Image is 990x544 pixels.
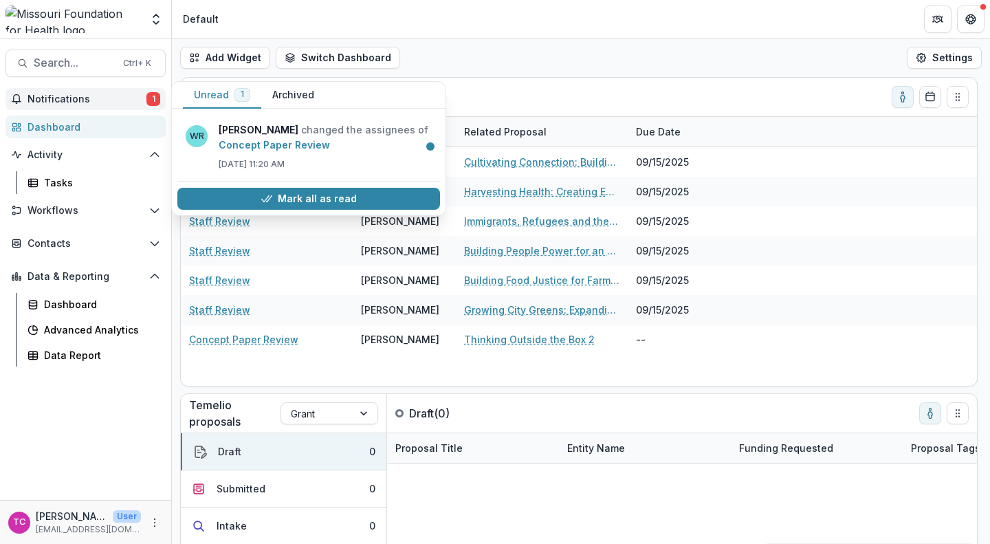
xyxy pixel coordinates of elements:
[387,441,471,455] div: Proposal Title
[361,243,439,258] div: [PERSON_NAME]
[181,433,386,470] button: Draft0
[387,433,559,463] div: Proposal Title
[559,433,731,463] div: Entity Name
[5,232,166,254] button: Open Contacts
[628,124,689,139] div: Due Date
[369,519,375,533] div: 0
[731,441,841,455] div: Funding Requested
[409,405,512,422] p: Draft ( 0 )
[189,332,298,347] a: Concept Paper Review
[113,510,141,523] p: User
[189,397,280,430] p: Temelio proposals
[22,318,166,341] a: Advanced Analytics
[217,519,247,533] div: Intake
[464,214,619,228] a: Immigrants, Refugees and the Food Chain Supply in [GEOGRAPHIC_DATA].
[189,214,250,228] a: Staff Review
[731,433,903,463] div: Funding Requested
[22,171,166,194] a: Tasks
[217,481,265,496] div: Submitted
[180,47,270,69] button: Add Widget
[628,147,731,177] div: 09/15/2025
[219,139,330,151] a: Concept Paper Review
[628,236,731,265] div: 09/15/2025
[183,12,219,26] div: Default
[44,323,155,337] div: Advanced Analytics
[947,86,969,108] button: Drag
[22,293,166,316] a: Dashboard
[947,402,969,424] button: Drag
[44,175,155,190] div: Tasks
[189,273,250,287] a: Staff Review
[628,177,731,206] div: 09/15/2025
[456,117,628,146] div: Related Proposal
[464,303,619,317] a: Growing City Greens: Expanding Food Access Through Food Sovereignty
[22,344,166,367] a: Data Report
[44,297,155,312] div: Dashboard
[5,116,166,138] a: Dashboard
[5,199,166,221] button: Open Workflows
[183,82,261,109] button: Unread
[13,518,25,527] div: Tori Cope
[276,47,400,69] button: Switch Dashboard
[628,117,731,146] div: Due Date
[218,444,241,459] div: Draft
[361,332,439,347] div: [PERSON_NAME]
[628,325,731,354] div: --
[464,184,619,199] a: Harvesting Health: Creating Equitable Local Food Systems Across Rural [GEOGRAPHIC_DATA][US_STATE]
[27,205,144,217] span: Workflows
[361,214,439,228] div: [PERSON_NAME]
[189,303,250,317] a: Staff Review
[5,6,141,33] img: Missouri Foundation for Health logo
[628,206,731,236] div: 09/15/2025
[219,122,432,153] p: changed the assignees of
[892,86,914,108] button: toggle-assigned-to-me
[27,149,144,161] span: Activity
[177,9,224,29] nav: breadcrumb
[36,509,107,523] p: [PERSON_NAME]
[628,295,731,325] div: 09/15/2025
[5,50,166,77] button: Search...
[464,273,619,287] a: Building Food Justice for Farmers and Food Producers
[919,86,941,108] button: Calendar
[34,56,115,69] span: Search...
[241,89,244,99] span: 1
[146,92,160,106] span: 1
[261,82,325,109] button: Archived
[5,88,166,110] button: Notifications1
[27,238,144,250] span: Contacts
[369,481,375,496] div: 0
[27,94,146,105] span: Notifications
[924,6,951,33] button: Partners
[120,56,154,71] div: Ctrl + K
[5,265,166,287] button: Open Data & Reporting
[464,332,595,347] a: Thinking Outside the Box 2
[957,6,984,33] button: Get Help
[907,47,982,69] button: Settings
[177,188,440,210] button: Mark all as read
[903,441,989,455] div: Proposal Tags
[146,514,163,531] button: More
[464,243,619,258] a: Building People Power for an Equitable, Sustainable Food System
[146,6,166,33] button: Open entity switcher
[628,265,731,295] div: 09/15/2025
[456,124,555,139] div: Related Proposal
[361,273,439,287] div: [PERSON_NAME]
[5,144,166,166] button: Open Activity
[181,470,386,508] button: Submitted0
[464,155,619,169] a: Cultivating Connection: Building a Human-Scale Food System
[44,348,155,362] div: Data Report
[559,441,633,455] div: Entity Name
[27,120,155,134] div: Dashboard
[27,271,144,283] span: Data & Reporting
[361,303,439,317] div: [PERSON_NAME]
[189,243,250,258] a: Staff Review
[369,444,375,459] div: 0
[36,523,141,536] p: [EMAIL_ADDRESS][DOMAIN_NAME]
[919,402,941,424] button: toggle-assigned-to-me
